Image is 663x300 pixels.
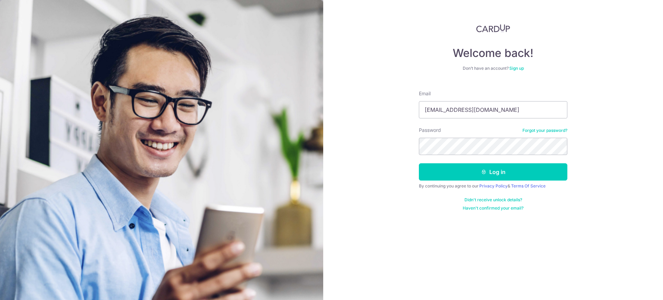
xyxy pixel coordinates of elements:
[419,90,431,97] label: Email
[522,128,567,133] a: Forgot your password?
[419,101,567,118] input: Enter your Email
[419,127,441,134] label: Password
[419,163,567,181] button: Log in
[419,66,567,71] div: Don’t have an account?
[419,46,567,60] h4: Welcome back!
[511,183,546,188] a: Terms Of Service
[463,205,523,211] a: Haven't confirmed your email?
[509,66,524,71] a: Sign up
[479,183,508,188] a: Privacy Policy
[419,183,567,189] div: By continuing you agree to our &
[476,24,510,32] img: CardUp Logo
[464,197,522,203] a: Didn't receive unlock details?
